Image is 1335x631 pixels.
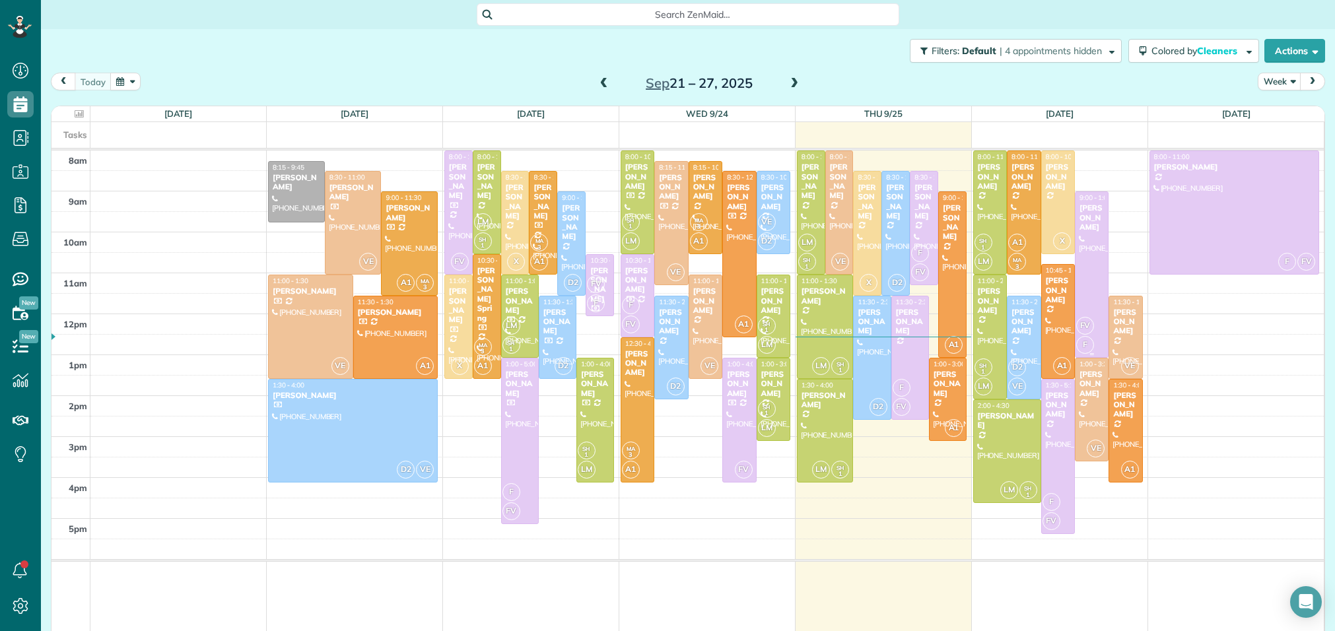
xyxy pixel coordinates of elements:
span: FV [1076,317,1094,335]
span: 12pm [63,319,87,329]
div: [PERSON_NAME] [272,286,349,296]
span: VE [1121,357,1139,375]
span: FV [911,263,929,281]
small: 1 [975,242,992,254]
small: 3 [1009,261,1025,273]
span: A1 [397,274,415,292]
span: SH [979,362,987,369]
span: MA [1013,256,1021,263]
span: LM [798,234,816,251]
span: FV [622,315,640,333]
small: 1 [759,407,775,420]
div: [PERSON_NAME] [801,391,850,410]
div: [PERSON_NAME] [272,391,434,400]
span: 8am [69,155,87,166]
span: D2 [1008,358,1026,376]
span: 8:00 - 11:00 [978,152,1013,161]
div: [PERSON_NAME] [505,286,535,315]
span: FV [502,502,520,520]
span: LM [812,357,830,375]
span: FV [587,275,605,293]
span: 1:30 - 4:00 [273,381,304,389]
span: MA [421,277,429,284]
span: 2:00 - 4:30 [978,401,1010,410]
div: [PERSON_NAME] [977,411,1037,430]
span: 8:30 - 12:30 [727,173,763,182]
div: [PERSON_NAME] [857,183,877,221]
div: [PERSON_NAME] [625,266,650,294]
span: LM [758,419,776,437]
small: 3 [417,281,433,294]
small: 1 [623,220,639,233]
span: 11:00 - 1:30 [273,277,308,285]
span: 1:30 - 4:00 [1113,381,1145,389]
a: [DATE] [341,108,369,119]
span: F [1076,336,1094,354]
button: next [1300,73,1325,90]
div: [PERSON_NAME] [1079,370,1105,398]
div: [PERSON_NAME] [533,183,553,221]
span: F [1278,253,1296,271]
a: Wed 9/24 [686,108,728,119]
span: 9am [69,196,87,207]
span: 12:30 - 4:00 [625,339,661,348]
span: Colored by [1151,45,1242,57]
div: [PERSON_NAME] [543,308,572,336]
span: 11:30 - 2:00 [659,298,695,306]
span: 11:30 - 2:30 [858,298,893,306]
span: SH [507,339,515,347]
button: Filters: Default | 4 appointments hidden [910,39,1122,63]
span: A1 [530,253,548,271]
span: 11:00 - 1:30 [449,277,485,285]
div: [PERSON_NAME] [1079,203,1105,232]
span: X [1053,232,1071,250]
span: 1:00 - 3:00 [761,360,793,368]
span: X [507,253,525,271]
span: D2 [397,461,415,479]
span: D2 [667,378,685,395]
div: [PERSON_NAME] [1112,308,1138,336]
span: 8:30 - 10:30 [761,173,797,182]
span: 8:00 - 10:30 [1046,152,1081,161]
span: LM [622,232,640,250]
button: Week [1258,73,1301,90]
div: [PERSON_NAME] [658,308,684,336]
div: [PERSON_NAME] [1112,391,1138,419]
div: [PERSON_NAME] [761,286,786,315]
span: A1 [1008,234,1026,251]
div: [PERSON_NAME] [505,183,526,221]
span: 2pm [69,401,87,411]
span: VE [831,253,849,271]
span: A1 [945,419,963,437]
div: [PERSON_NAME] [801,162,821,201]
span: | 4 appointments hidden [1000,45,1102,57]
span: New [19,296,38,310]
span: MA [627,445,635,452]
span: A1 [1053,357,1071,375]
span: 5pm [69,523,87,534]
span: F [893,379,910,397]
button: today [75,73,112,90]
div: [PERSON_NAME] [761,370,786,398]
div: [PERSON_NAME] [914,183,934,221]
div: [PERSON_NAME] [726,183,752,211]
span: F [502,483,520,501]
small: 1 [759,324,775,337]
div: [PERSON_NAME] [590,266,610,304]
small: 1 [578,449,595,461]
span: 1:30 - 5:15 [1046,381,1078,389]
span: VE [1087,440,1105,457]
span: 11:30 - 1:30 [543,298,579,306]
span: 8:30 - 11:15 [914,173,950,182]
div: [PERSON_NAME] [580,370,610,398]
span: 1:30 - 4:00 [802,381,833,389]
span: FV [1043,512,1060,530]
span: 8:00 - 11:00 [1154,152,1190,161]
a: Filters: Default | 4 appointments hidden [903,39,1122,63]
span: Cleaners [1197,45,1239,57]
span: SH [763,320,770,327]
span: VE [359,253,377,271]
span: 9:00 - 11:30 [562,193,598,202]
small: 3 [475,345,491,358]
span: Sep [646,75,669,91]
